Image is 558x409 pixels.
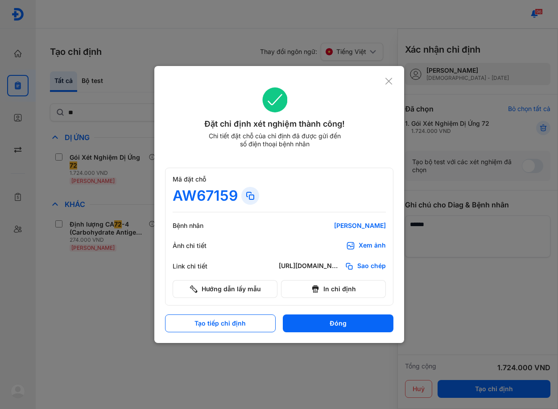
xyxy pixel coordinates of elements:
button: Tạo tiếp chỉ định [165,314,276,332]
div: Link chi tiết [173,262,226,270]
button: In chỉ định [281,280,386,298]
button: Hướng dẫn lấy mẫu [173,280,277,298]
div: [PERSON_NAME] [279,222,386,230]
div: Mã đặt chỗ [173,175,386,183]
div: Bệnh nhân [173,222,226,230]
div: Xem ảnh [359,241,386,250]
div: Đặt chỉ định xét nghiệm thành công! [165,118,385,130]
div: Chi tiết đặt chỗ của chỉ định đã được gửi đến số điện thoại bệnh nhân [205,132,345,148]
div: [URL][DOMAIN_NAME] [279,262,341,271]
div: AW67159 [173,187,238,205]
div: Ảnh chi tiết [173,242,226,250]
span: Sao chép [357,262,386,271]
button: Đóng [283,314,393,332]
